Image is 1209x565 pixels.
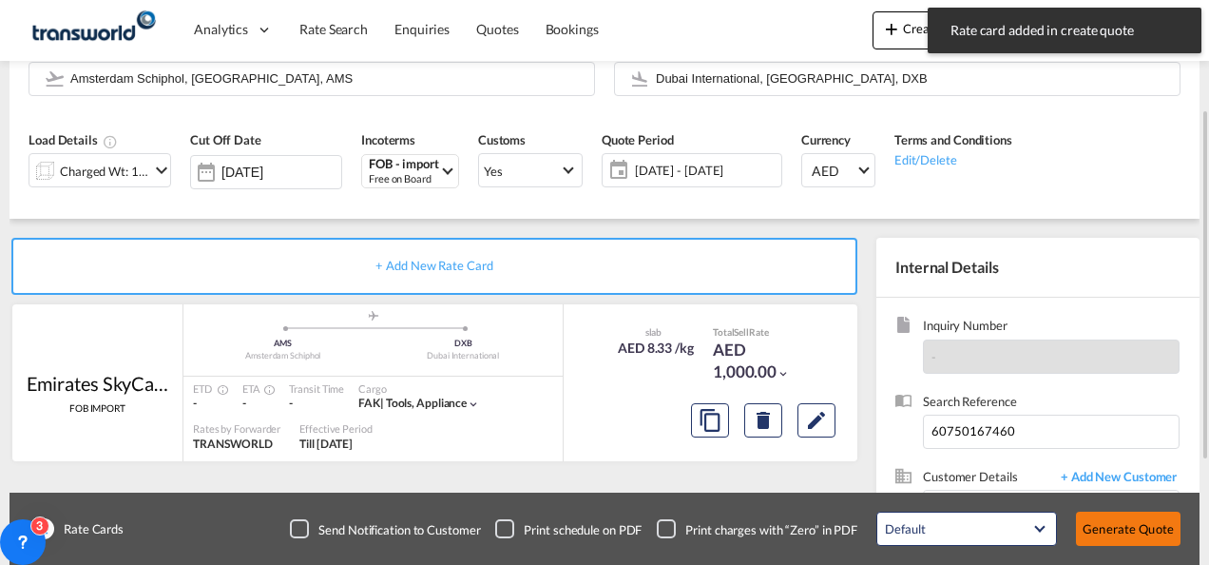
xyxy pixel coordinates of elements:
button: Copy [691,403,729,438]
div: FOB - import [369,157,439,171]
span: Bookings [546,21,599,37]
span: FAK [358,396,386,410]
div: Charged Wt: 120.00 KG [60,158,149,185]
div: Emirates SkyCargo [27,370,169,397]
div: Transit Time [289,381,344,396]
div: + Add New Rate Card [11,238,857,295]
span: TRANSWORLD [193,437,273,451]
img: f753ae806dec11f0841701cdfdf085c0.png [29,9,157,51]
span: + Add New Rate Card [375,258,492,273]
div: Default [885,521,925,536]
span: Quotes [476,21,518,37]
div: ETD [193,381,223,396]
md-icon: Estimated Time Of Arrival [259,384,270,396]
span: [DATE] - [DATE] [635,162,777,179]
div: Till 31 Aug 2025 [299,437,353,453]
div: Rates by Forwarder [193,421,280,436]
span: AED [812,162,855,181]
md-icon: assets/icons/custom/roll-o-plane.svg [362,311,385,321]
div: Print charges with “Zero” in PDF [685,521,857,538]
div: Yes [484,164,503,179]
span: Quote Period [602,132,674,147]
span: FOB IMPORT [69,401,125,415]
div: AED 8.33 /kg [618,339,694,358]
span: Enquiries [394,21,450,37]
span: Terms and Conditions [894,132,1012,147]
span: Currency [801,132,851,147]
span: [DATE] - [DATE] [630,157,781,184]
md-checkbox: Checkbox No Ink [290,519,480,538]
div: Edit/Delete [894,149,1012,168]
md-checkbox: Checkbox No Ink [657,519,857,538]
div: Total Rate [713,325,808,339]
div: tools, appliance [358,396,467,412]
span: | [380,396,384,410]
div: slab [613,325,694,339]
md-icon: assets/icons/custom/copyQuote.svg [699,409,721,432]
div: Print schedule on PDF [524,521,642,538]
md-icon: icon-calendar [603,159,625,182]
md-icon: Estimated Time Of Departure [212,384,223,396]
md-input-container: Amsterdam Schiphol, Amsterdam, AMS [29,62,595,96]
input: Search by Door/Airport [656,62,1170,95]
span: Rate Search [299,21,368,37]
span: Cut Off Date [190,132,261,147]
button: Edit [797,403,835,438]
span: - [193,396,197,410]
input: Enter search reference [923,415,1180,449]
div: Effective Period [299,421,372,436]
span: Sell [734,326,749,338]
md-icon: icon-chevron-down [150,159,173,182]
div: Charged Wt: 120.00 KGicon-chevron-down [29,153,171,187]
input: Select [221,165,341,180]
div: AMS [193,338,374,350]
md-select: Select Customs: Yes [478,153,583,187]
div: AED 1,000.00 [713,339,808,384]
md-icon: Chargeable Weight [103,134,118,149]
span: Load Details [29,132,118,147]
input: Enter Customer Details [932,491,1179,534]
div: Amsterdam Schiphol [193,350,374,362]
button: icon-plus 400-fgCreate Quote [873,11,986,49]
button: Delete [744,403,782,438]
span: Search Reference [923,393,1180,415]
div: - [289,396,344,412]
div: Send Notification to Customer [318,521,480,538]
span: - [242,396,246,410]
span: Inquiry Number [923,317,1180,339]
div: DXB [374,338,554,350]
span: - [931,349,936,364]
span: Customer Details [923,468,1051,490]
span: Incoterms [361,132,415,147]
div: Internal Details [876,238,1199,297]
span: Analytics [194,20,248,39]
div: ETA [242,381,271,396]
md-icon: icon-plus 400-fg [880,17,903,40]
md-input-container: Dubai International, Dubai, DXB [614,62,1180,96]
md-icon: icon-chevron-down [777,367,790,380]
md-icon: icon-chevron-down [467,398,480,411]
div: Cargo [358,381,480,396]
span: Customs [478,132,526,147]
div: TRANSWORLD [193,437,280,453]
md-checkbox: Checkbox No Ink [495,519,642,538]
span: + Add New Customer [1051,468,1180,490]
div: Dubai International [374,350,554,362]
span: Till [DATE] [299,437,353,451]
md-select: Select Currency: د.إ AEDUnited Arab Emirates Dirham [801,153,875,187]
input: Search by Door/Airport [70,62,585,95]
md-select: Select Incoterms: FOB - import Free on Board [361,154,459,188]
span: Rate card added in create quote [945,21,1184,40]
button: Generate Quote [1076,512,1180,546]
div: Free on Board [369,171,439,185]
span: Rate Cards [54,520,124,537]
